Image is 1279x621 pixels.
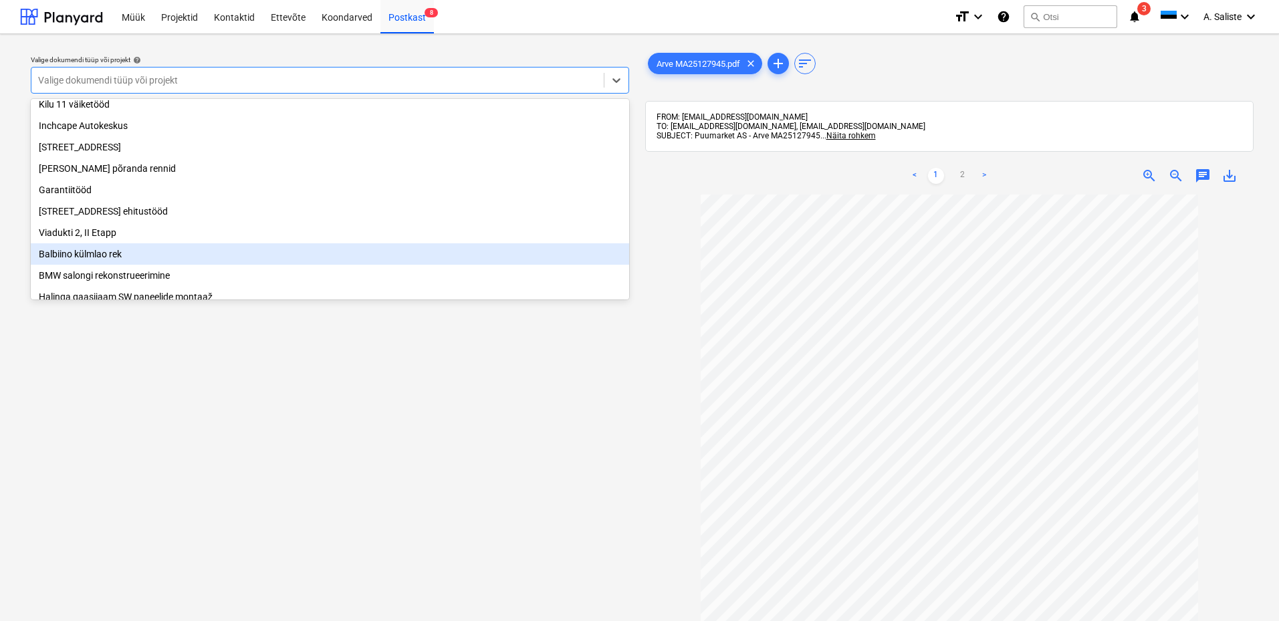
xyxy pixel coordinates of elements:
div: Marmi Futerno põranda rennid [31,158,629,179]
a: Page 2 [955,168,971,184]
i: keyboard_arrow_down [970,9,986,25]
span: help [130,56,141,64]
span: TO: [EMAIL_ADDRESS][DOMAIN_NAME], [EMAIL_ADDRESS][DOMAIN_NAME] [657,122,925,131]
div: Halinga gaasijaam SW paneelide montaaž [31,286,629,307]
i: format_size [954,9,970,25]
div: [PERSON_NAME] põranda rennid [31,158,629,179]
div: [STREET_ADDRESS] [31,136,629,158]
span: Näita rohkem [826,131,876,140]
a: Page 1 is your current page [928,168,944,184]
span: clear [743,55,759,72]
div: Kilu 11 väiketööd [31,94,629,115]
i: Abikeskus [997,9,1010,25]
div: [STREET_ADDRESS] ehitustööd [31,201,629,222]
span: search [1030,11,1040,22]
div: Garantiitööd [31,179,629,201]
i: keyboard_arrow_down [1243,9,1259,25]
span: add [770,55,786,72]
span: FROM: [EMAIL_ADDRESS][DOMAIN_NAME] [657,112,808,122]
span: chat [1195,168,1211,184]
div: Valige dokumendi tüüp või projekt [31,55,629,64]
span: A. Saliste [1203,11,1242,22]
div: Narva mnt 120 [31,136,629,158]
i: keyboard_arrow_down [1177,9,1193,25]
span: SUBJECT: Puumarket AS - Arve MA25127945 [657,131,820,140]
div: Maasika tee 7 ehitustööd [31,201,629,222]
div: Arve MA25127945.pdf [648,53,762,74]
span: 3 [1137,2,1151,15]
button: Otsi [1024,5,1117,28]
div: BMW salongi rekonstrueerimine [31,265,629,286]
span: zoom_out [1168,168,1184,184]
div: Inchcape Autokeskus [31,115,629,136]
span: ... [820,131,876,140]
div: Viadukti 2, II Etapp [31,222,629,243]
span: sort [797,55,813,72]
i: notifications [1128,9,1141,25]
div: Balbiino külmlao rek [31,243,629,265]
span: Arve MA25127945.pdf [649,59,748,69]
span: 8 [425,8,438,17]
a: Previous page [907,168,923,184]
iframe: Chat Widget [1212,557,1279,621]
a: Next page [976,168,992,184]
span: zoom_in [1141,168,1157,184]
span: save_alt [1222,168,1238,184]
